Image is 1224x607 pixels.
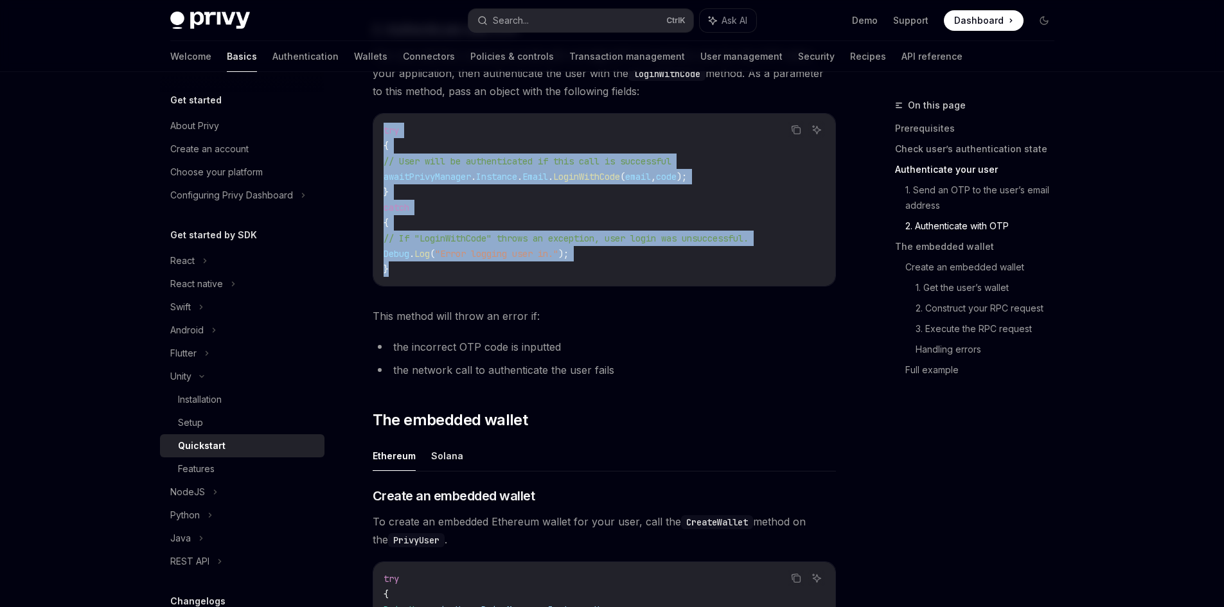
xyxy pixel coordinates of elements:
[170,484,205,500] div: NodeJS
[160,388,324,411] a: Installation
[409,171,471,182] span: PrivyManager
[170,12,250,30] img: dark logo
[384,217,389,229] span: {
[700,41,783,72] a: User management
[384,573,399,585] span: try
[558,248,569,260] span: );
[435,248,558,260] span: "Error logging user in."
[170,227,257,243] h5: Get started by SDK
[170,369,191,384] div: Unity
[388,533,445,547] code: PrivyUser
[476,171,517,182] span: Instance
[384,171,409,182] span: await
[553,171,620,182] span: LoginWithCode
[569,41,685,72] a: Transaction management
[403,41,455,72] a: Connectors
[905,257,1065,277] a: Create an embedded wallet
[895,139,1065,159] a: Check user’s authentication state
[384,588,389,600] span: {
[905,216,1065,236] a: 2. Authenticate with OTP
[620,171,625,182] span: (
[1034,10,1054,31] button: Toggle dark mode
[468,9,693,32] button: Search...CtrlK
[895,159,1065,180] a: Authenticate your user
[798,41,835,72] a: Security
[373,410,528,430] span: The embedded wallet
[170,322,204,338] div: Android
[170,164,263,180] div: Choose your platform
[160,114,324,137] a: About Privy
[170,118,219,134] div: About Privy
[471,171,476,182] span: .
[160,457,324,480] a: Features
[908,98,966,113] span: On this page
[170,141,249,157] div: Create an account
[160,434,324,457] a: Quickstart
[895,236,1065,257] a: The embedded wallet
[170,299,191,315] div: Swift
[722,14,747,27] span: Ask AI
[625,171,651,182] span: email
[944,10,1024,31] a: Dashboard
[470,41,554,72] a: Policies & controls
[893,14,928,27] a: Support
[628,67,705,81] code: loginWithCode
[354,41,387,72] a: Wallets
[651,171,656,182] span: ,
[373,46,836,100] span: The user will then receive an email with a 6-digit OTP. Prompt the user for this OTP within your ...
[517,171,522,182] span: .
[160,161,324,184] a: Choose your platform
[178,392,222,407] div: Installation
[384,202,409,213] span: catch
[227,41,257,72] a: Basics
[852,14,878,27] a: Demo
[170,554,209,569] div: REST API
[700,9,756,32] button: Ask AI
[916,339,1065,360] a: Handling errors
[170,346,197,361] div: Flutter
[170,276,223,292] div: React native
[384,125,399,136] span: try
[373,338,836,356] li: the incorrect OTP code is inputted
[681,515,753,529] code: CreateWallet
[170,531,191,546] div: Java
[170,41,211,72] a: Welcome
[850,41,886,72] a: Recipes
[384,248,409,260] span: Debug
[808,121,825,138] button: Ask AI
[178,438,226,453] div: Quickstart
[522,171,548,182] span: Email
[901,41,962,72] a: API reference
[409,248,414,260] span: .
[788,121,804,138] button: Copy the contents from the code block
[170,92,222,108] h5: Get started
[384,186,389,198] span: }
[677,171,687,182] span: );
[788,570,804,586] button: Copy the contents from the code block
[373,307,836,325] span: This method will throw an error if:
[170,507,200,523] div: Python
[954,14,1004,27] span: Dashboard
[916,298,1065,319] a: 2. Construct your RPC request
[384,155,671,167] span: // User will be authenticated if this call is successful
[666,15,686,26] span: Ctrl K
[178,461,215,477] div: Features
[373,513,836,549] span: To create an embedded Ethereum wallet for your user, call the method on the .
[905,360,1065,380] a: Full example
[916,277,1065,298] a: 1. Get the user’s wallet
[895,118,1065,139] a: Prerequisites
[493,13,529,28] div: Search...
[905,180,1065,216] a: 1. Send an OTP to the user’s email address
[656,171,677,182] span: code
[160,411,324,434] a: Setup
[373,361,836,379] li: the network call to authenticate the user fails
[373,441,416,471] button: Ethereum
[373,487,535,505] span: Create an embedded wallet
[548,171,553,182] span: .
[384,233,749,244] span: // If "LoginWithCode" throws an exception, user login was unsuccessful.
[384,140,389,152] span: {
[430,248,435,260] span: (
[916,319,1065,339] a: 3. Execute the RPC request
[272,41,339,72] a: Authentication
[170,253,195,268] div: React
